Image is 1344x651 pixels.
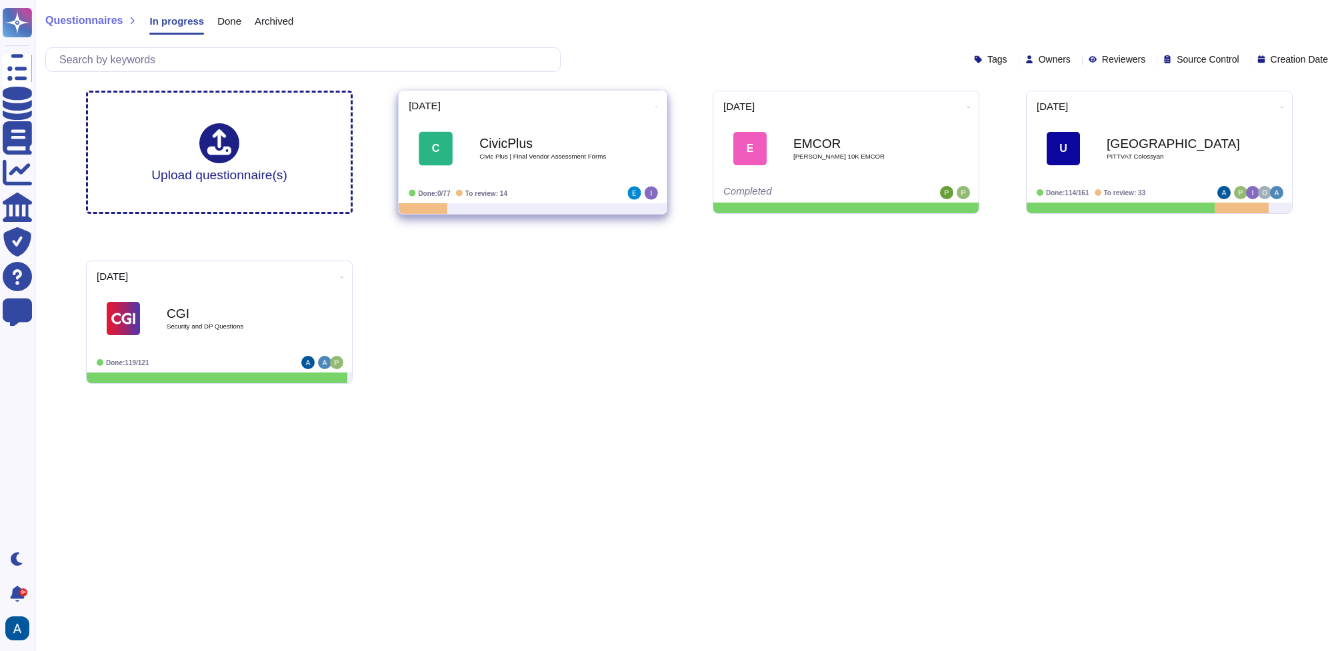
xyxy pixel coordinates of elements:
[419,132,453,166] div: C
[106,359,149,366] span: Done: 119/121
[1246,186,1259,199] img: user
[167,307,300,320] b: CGI
[465,189,507,197] span: To review: 14
[1102,55,1145,64] span: Reviewers
[301,356,315,369] img: user
[1104,189,1146,197] span: To review: 33
[1217,186,1231,199] img: user
[151,123,287,181] div: Upload questionnaire(s)
[793,153,927,160] span: [PERSON_NAME] 10K EMCOR
[5,616,29,640] img: user
[217,16,241,26] span: Done
[1177,55,1239,64] span: Source Control
[479,137,614,150] b: CivicPlus
[627,187,641,200] img: user
[1271,55,1328,64] span: Creation Date
[255,16,293,26] span: Archived
[1234,186,1247,199] img: user
[1258,186,1271,199] img: user
[645,187,658,200] img: user
[723,186,887,199] div: Completed
[957,186,970,199] img: user
[330,356,343,369] img: user
[723,101,755,111] span: [DATE]
[53,48,560,71] input: Search by keywords
[45,15,123,26] span: Questionnaires
[1270,186,1283,199] img: user
[479,153,614,160] span: Civic Plus | Final Vendor Assessment Forms
[987,55,1007,64] span: Tags
[1107,137,1240,150] b: [GEOGRAPHIC_DATA]
[3,614,39,643] button: user
[1037,101,1068,111] span: [DATE]
[19,588,27,596] div: 9+
[1039,55,1071,64] span: Owners
[318,356,331,369] img: user
[149,16,204,26] span: In progress
[1107,153,1240,160] span: PITTVAT Colossyan
[418,189,450,197] span: Done: 0/77
[1047,132,1080,165] div: U
[1046,189,1089,197] span: Done: 114/161
[793,137,927,150] b: EMCOR
[167,323,300,330] span: Security and DP Questions
[940,186,953,199] img: user
[733,132,767,165] div: E
[97,271,128,281] span: [DATE]
[409,101,441,111] span: [DATE]
[107,302,140,335] img: Logo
